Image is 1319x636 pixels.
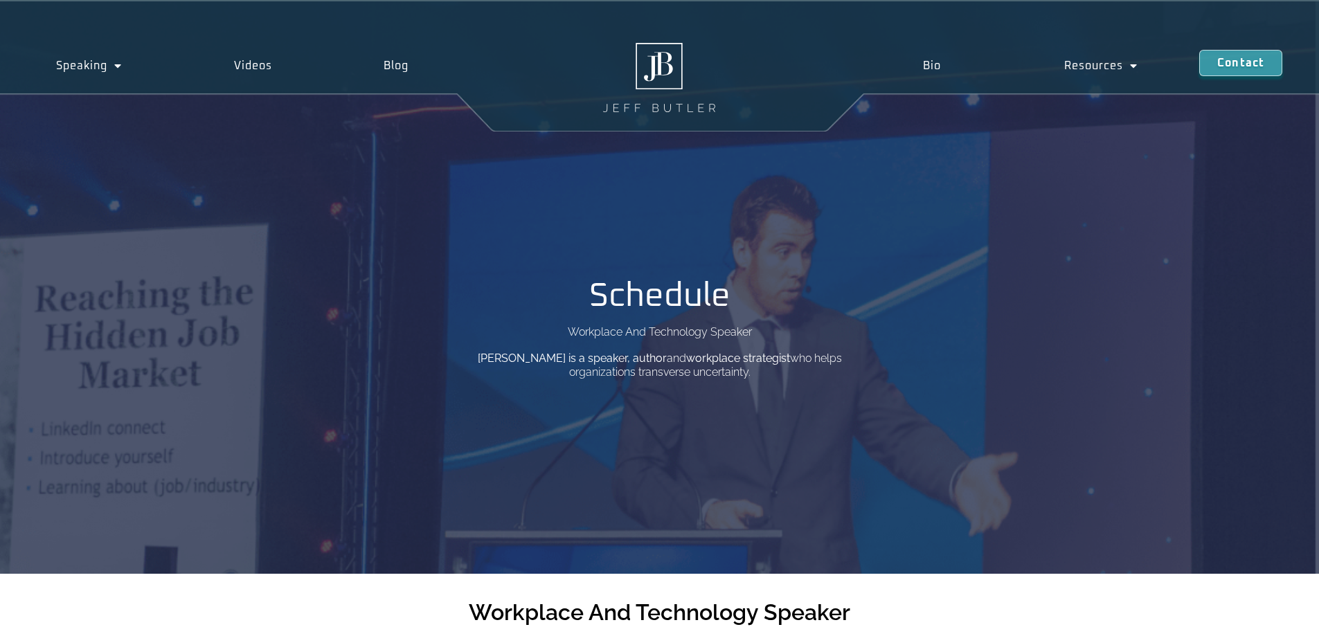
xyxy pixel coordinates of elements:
[686,352,790,365] b: workplace strategist
[328,50,465,82] a: Blog
[478,352,667,365] b: [PERSON_NAME] is a speaker, author
[861,50,1002,82] a: Bio
[1003,50,1199,82] a: Resources
[178,50,328,82] a: Videos
[1217,57,1264,69] span: Contact
[861,50,1199,82] nav: Menu
[469,601,850,624] h2: Workplace And Technology Speaker
[1199,50,1282,76] a: Contact
[463,352,857,379] p: and who helps organizations transverse uncertainty.
[568,327,752,338] p: Workplace And Technology Speaker
[589,280,730,313] h1: Schedule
